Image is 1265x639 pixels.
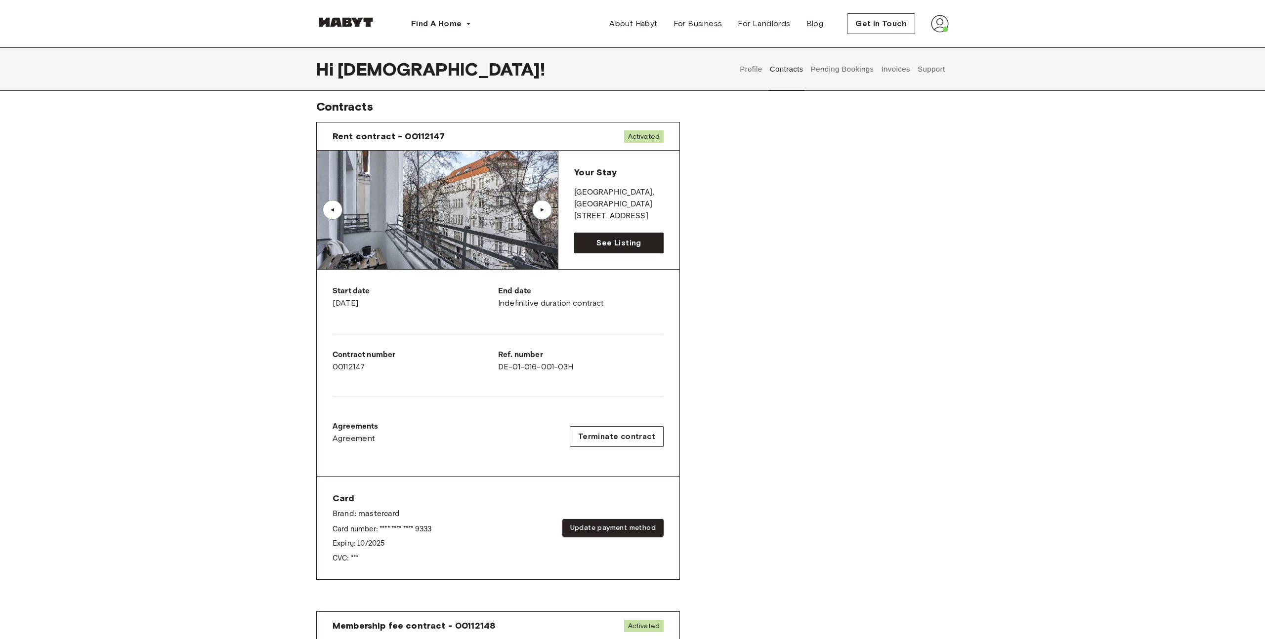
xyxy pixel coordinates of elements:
[333,349,498,361] p: Contract number
[809,47,875,91] button: Pending Bookings
[578,431,655,442] span: Terminate contract
[328,207,337,213] div: ▲
[333,508,431,520] p: Brand: mastercard
[333,130,445,142] span: Rent contract - 00112147
[498,285,664,309] div: Indefinitive duration contract
[333,421,379,433] p: Agreements
[333,285,498,297] p: Start date
[916,47,946,91] button: Support
[333,433,379,444] a: Agreement
[574,167,616,178] span: Your Stay
[574,210,664,222] p: [STREET_ADDRESS]
[847,13,915,34] button: Get in Touch
[799,14,832,34] a: Blog
[317,151,558,269] img: Image of the room
[333,538,431,549] p: Expiry: 10 / 2025
[596,237,641,249] span: See Listing
[574,233,664,253] a: See Listing
[738,18,790,30] span: For Landlords
[601,14,665,34] a: About Habyt
[570,426,664,447] button: Terminate contract
[931,15,949,33] img: avatar
[333,349,498,373] div: 00112147
[316,17,376,27] img: Habyt
[333,285,498,309] div: [DATE]
[498,349,664,361] p: Ref. number
[574,187,664,210] p: [GEOGRAPHIC_DATA] , [GEOGRAPHIC_DATA]
[498,285,664,297] p: End date
[666,14,730,34] a: For Business
[333,620,495,632] span: Membership fee contract - 00112148
[730,14,798,34] a: For Landlords
[337,59,545,80] span: [DEMOGRAPHIC_DATA] !
[562,519,664,537] button: Update payment method
[739,47,764,91] button: Profile
[806,18,824,30] span: Blog
[624,130,664,143] span: Activated
[768,47,804,91] button: Contracts
[316,99,373,114] span: Contracts
[498,349,664,373] div: DE-01-016-001-03H
[880,47,911,91] button: Invoices
[403,14,479,34] button: Find A Home
[624,620,664,632] span: Activated
[855,18,907,30] span: Get in Touch
[537,207,547,213] div: ▲
[333,492,431,504] span: Card
[674,18,722,30] span: For Business
[609,18,657,30] span: About Habyt
[411,18,462,30] span: Find A Home
[736,47,949,91] div: user profile tabs
[316,59,337,80] span: Hi
[333,433,376,444] span: Agreement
